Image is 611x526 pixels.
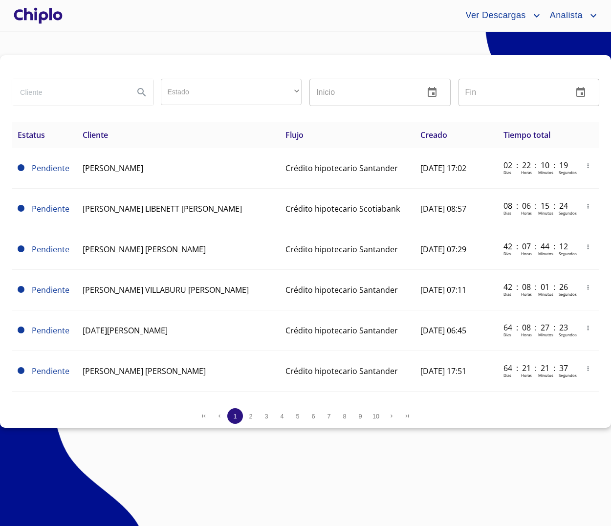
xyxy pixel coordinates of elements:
[285,285,398,295] span: Crédito hipotecario Santander
[290,408,305,424] button: 5
[352,408,368,424] button: 9
[12,79,126,106] input: search
[274,408,290,424] button: 4
[503,373,511,378] p: Dias
[420,203,466,214] span: [DATE] 08:57
[32,203,69,214] span: Pendiente
[233,413,237,420] span: 1
[503,241,569,252] p: 42 : 07 : 44 : 12
[538,251,553,256] p: Minutos
[538,373,553,378] p: Minutos
[18,205,24,212] span: Pendiente
[311,413,315,420] span: 6
[259,408,274,424] button: 3
[285,244,398,255] span: Crédito hipotecario Santander
[18,327,24,333] span: Pendiente
[83,285,249,295] span: [PERSON_NAME] VILLABURU [PERSON_NAME]
[503,291,511,297] p: Dias
[285,130,304,140] span: Flujo
[285,366,398,376] span: Crédito hipotecario Santander
[280,413,284,420] span: 4
[368,408,384,424] button: 10
[543,8,599,23] button: account of current user
[538,291,553,297] p: Minutos
[538,332,553,337] p: Minutos
[18,286,24,293] span: Pendiente
[32,366,69,376] span: Pendiente
[83,130,108,140] span: Cliente
[503,210,511,216] p: Dias
[521,373,532,378] p: Horas
[503,322,569,333] p: 64 : 08 : 27 : 23
[521,332,532,337] p: Horas
[243,408,259,424] button: 2
[18,164,24,171] span: Pendiente
[458,8,530,23] span: Ver Descargas
[503,363,569,373] p: 64 : 21 : 21 : 37
[420,163,466,174] span: [DATE] 17:02
[83,163,143,174] span: [PERSON_NAME]
[337,408,352,424] button: 8
[559,291,577,297] p: Segundos
[521,170,532,175] p: Horas
[18,130,45,140] span: Estatus
[538,210,553,216] p: Minutos
[420,244,466,255] span: [DATE] 07:29
[521,251,532,256] p: Horas
[83,244,206,255] span: [PERSON_NAME] [PERSON_NAME]
[285,163,398,174] span: Crédito hipotecario Santander
[264,413,268,420] span: 3
[327,413,330,420] span: 7
[83,325,168,336] span: [DATE][PERSON_NAME]
[503,282,569,292] p: 42 : 08 : 01 : 26
[161,79,302,105] div: ​
[420,366,466,376] span: [DATE] 17:51
[538,170,553,175] p: Minutos
[559,332,577,337] p: Segundos
[559,373,577,378] p: Segundos
[305,408,321,424] button: 6
[83,366,206,376] span: [PERSON_NAME] [PERSON_NAME]
[420,325,466,336] span: [DATE] 06:45
[130,81,153,104] button: Search
[32,325,69,336] span: Pendiente
[420,130,447,140] span: Creado
[372,413,379,420] span: 10
[503,160,569,171] p: 02 : 22 : 10 : 19
[227,408,243,424] button: 1
[32,285,69,295] span: Pendiente
[420,285,466,295] span: [DATE] 07:11
[18,367,24,374] span: Pendiente
[521,210,532,216] p: Horas
[503,251,511,256] p: Dias
[503,170,511,175] p: Dias
[458,8,542,23] button: account of current user
[296,413,299,420] span: 5
[559,251,577,256] p: Segundos
[321,408,337,424] button: 7
[285,203,400,214] span: Crédito hipotecario Scotiabank
[32,244,69,255] span: Pendiente
[18,245,24,252] span: Pendiente
[32,163,69,174] span: Pendiente
[559,210,577,216] p: Segundos
[503,130,550,140] span: Tiempo total
[559,170,577,175] p: Segundos
[503,332,511,337] p: Dias
[83,203,242,214] span: [PERSON_NAME] LIBENETT [PERSON_NAME]
[543,8,588,23] span: Analista
[503,200,569,211] p: 08 : 06 : 15 : 24
[249,413,252,420] span: 2
[285,325,398,336] span: Crédito hipotecario Santander
[521,291,532,297] p: Horas
[358,413,362,420] span: 9
[343,413,346,420] span: 8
